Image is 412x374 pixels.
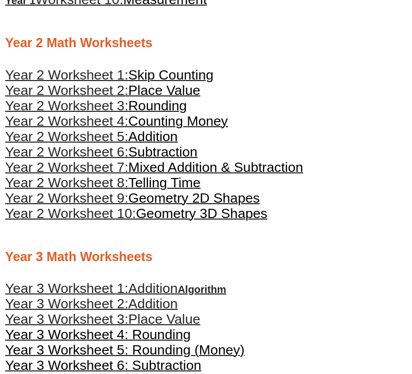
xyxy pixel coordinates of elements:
[5,86,200,97] a: Year 2 Worksheet 2:Place Value
[5,296,128,311] span: Year 3 Worksheet 2:
[128,113,228,129] span: Counting Money
[5,132,178,143] a: Year 2 Worksheet 5:Addition
[5,101,187,112] a: Year 2 Worksheet 3:Rounding
[5,160,128,175] span: Year 2 Worksheet 7:
[128,175,201,190] span: Telling Time
[5,193,260,205] a: Year 2 Worksheet 9:Geometry 2D Shapes
[5,113,128,129] span: Year 2 Worksheet 4:
[5,209,267,220] a: Year 2 Worksheet 10:Geometry 3D Shapes
[5,83,128,98] span: Year 2 Worksheet 2:
[5,70,213,82] a: Year 2 Worksheet 1:Skip Counting
[136,206,267,221] span: Geometry 3D Shapes
[5,344,245,358] a: Year 3 Worksheet 5: Rounding (Money)
[128,67,213,83] span: Skip Counting
[5,298,178,312] a: Year 3 Worksheet 2:Addition
[5,358,201,373] span: Year 3 Worksheet 6: Subtraction
[5,284,226,295] a: Year 3 Worksheet 1:AdditionAlgorithm
[128,83,200,98] span: Place Value
[5,67,128,83] span: Year 2 Worksheet 1:
[5,327,191,342] span: Year 3 Worksheet 4: Rounding
[5,360,201,373] a: Year 3 Worksheet 6: Subtraction
[128,311,200,327] span: Place Value
[128,129,178,144] span: Addition
[5,34,407,51] h2: Year 2 Math Worksheets
[128,98,187,113] span: Rounding
[128,144,198,160] span: Subtraction
[5,175,128,190] span: Year 2 Worksheet 8:
[128,190,260,206] span: Geometry 2D Shapes
[5,311,128,327] span: Year 3 Worksheet 3:
[5,190,128,206] span: Year 2 Worksheet 9:
[5,178,201,189] a: Year 2 Worksheet 8:Telling Time
[5,248,407,265] h2: Year 3 Math Worksheets
[5,129,128,144] span: Year 2 Worksheet 5:
[5,98,128,113] span: Year 2 Worksheet 3:
[5,281,128,296] span: Year 3 Worksheet 1:
[128,281,178,296] span: Addition
[5,342,245,358] span: Year 3 Worksheet 5: Rounding (Money)
[5,313,200,327] a: Year 3 Worksheet 3:Place Value
[5,147,198,159] a: Year 2 Worksheet 6:Subtraction
[128,296,178,311] span: Addition
[5,116,228,128] a: Year 2 Worksheet 4:Counting Money
[5,144,128,160] span: Year 2 Worksheet 6:
[236,258,412,374] iframe: Chat Widget
[5,206,136,221] span: Year 2 Worksheet 10:
[5,329,191,343] a: Year 3 Worksheet 4: Rounding
[128,160,303,175] span: Mixed Addition & Subtraction
[5,163,303,174] a: Year 2 Worksheet 7:Mixed Addition & Subtraction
